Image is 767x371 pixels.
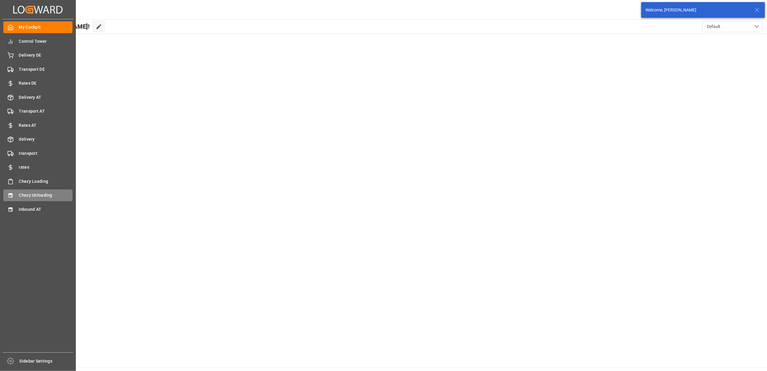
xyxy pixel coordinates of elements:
span: Transport DE [19,66,73,73]
span: Inbound AT [19,206,73,213]
a: Transport DE [3,63,73,75]
a: Transport AT [3,105,73,117]
a: delivery [3,133,73,145]
span: delivery [19,136,73,142]
a: Chezy Unloading [3,189,73,201]
span: My Cockpit [19,24,73,30]
span: Rates AT [19,122,73,129]
span: Sidebar Settings [20,358,73,364]
span: Delivery DE [19,52,73,58]
a: rates [3,161,73,173]
span: Chezy Unloading [19,192,73,198]
span: transport [19,150,73,157]
span: Delivery AT [19,94,73,101]
a: Chezy Loading [3,175,73,187]
a: Rates DE [3,77,73,89]
a: Delivery DE [3,49,73,61]
span: rates [19,164,73,170]
a: transport [3,147,73,159]
a: Delivery AT [3,91,73,103]
div: Welcome, [PERSON_NAME] [645,7,749,13]
span: Chezy Loading [19,178,73,185]
span: Control Tower [19,38,73,45]
a: My Cockpit [3,21,73,33]
button: open menu [702,21,762,32]
a: Inbound AT [3,203,73,215]
span: Transport AT [19,108,73,114]
span: Rates DE [19,80,73,86]
span: Default [707,23,720,30]
a: Rates AT [3,119,73,131]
